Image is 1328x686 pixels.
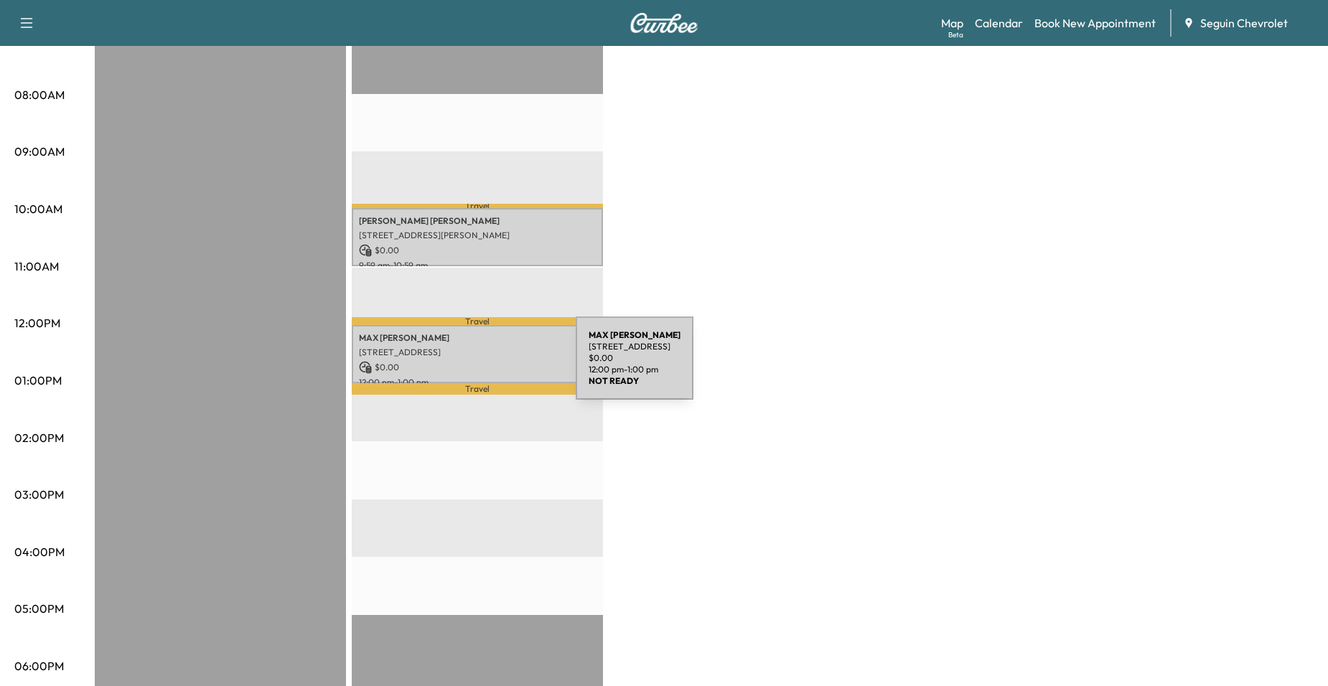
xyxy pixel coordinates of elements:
b: NOT READY [589,375,639,386]
p: [STREET_ADDRESS] [359,347,596,358]
p: MAX [PERSON_NAME] [359,332,596,344]
a: Book New Appointment [1034,14,1156,32]
p: Travel [352,317,603,325]
p: 08:00AM [14,86,65,103]
p: 05:00PM [14,600,64,617]
img: Curbee Logo [630,13,698,33]
p: 06:00PM [14,657,64,675]
a: MapBeta [941,14,963,32]
p: 11:00AM [14,258,59,275]
b: MAX [PERSON_NAME] [589,329,681,340]
div: Beta [948,29,963,40]
p: Travel [352,383,603,395]
p: [STREET_ADDRESS][PERSON_NAME] [359,230,596,241]
p: $ 0.00 [359,361,596,374]
p: $ 0.00 [359,244,596,257]
p: [PERSON_NAME] [PERSON_NAME] [359,215,596,227]
p: 03:00PM [14,486,64,503]
p: 01:00PM [14,372,62,389]
p: 12:00PM [14,314,60,332]
p: 12:00 pm - 1:00 pm [589,364,681,375]
a: Calendar [975,14,1023,32]
p: $ 0.00 [589,352,681,364]
p: 9:59 am - 10:59 am [359,260,596,271]
p: 02:00PM [14,429,64,446]
span: Seguin Chevrolet [1200,14,1288,32]
p: 12:00 pm - 1:00 pm [359,377,596,388]
p: 10:00AM [14,200,62,217]
p: Travel [352,204,603,209]
p: 04:00PM [14,543,65,560]
p: [STREET_ADDRESS] [589,341,681,352]
p: 09:00AM [14,143,65,160]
